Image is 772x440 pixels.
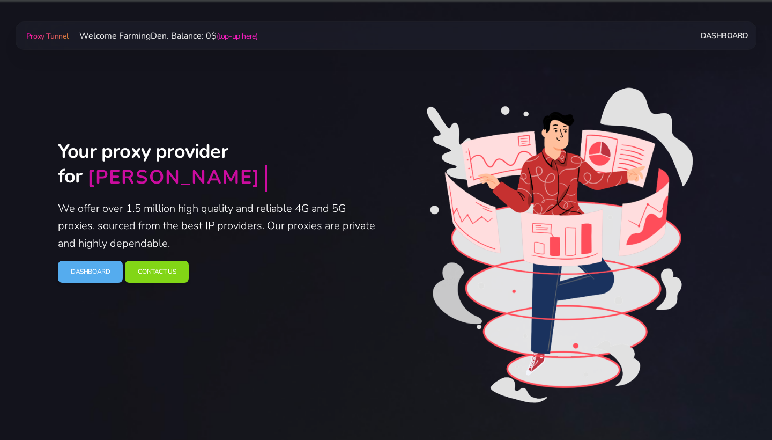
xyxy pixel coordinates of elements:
p: We offer over 1.5 million high quality and reliable 4G and 5G proxies, sourced from the best IP p... [58,200,380,253]
div: [PERSON_NAME] [87,165,261,190]
a: Dashboard [58,261,123,283]
iframe: Webchat Widget [710,378,759,427]
a: Dashboard [701,26,748,46]
a: (top-up here) [217,31,258,41]
h2: Your proxy provider for [58,140,380,192]
span: Proxy Tunnel [26,31,69,41]
a: Proxy Tunnel [24,27,71,45]
a: Contact Us [125,261,189,283]
span: Welcome FarmingDen. Balance: 0$ [71,30,258,42]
